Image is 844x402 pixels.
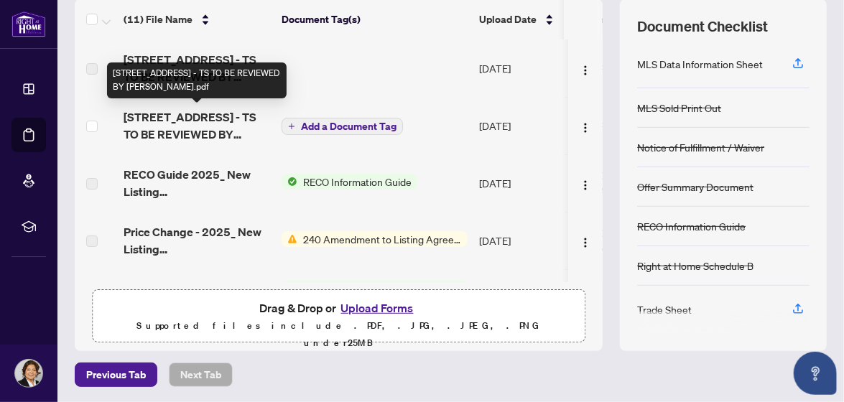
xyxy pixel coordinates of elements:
[637,301,692,317] div: Trade Sheet
[580,122,591,134] img: Logo
[473,212,571,269] td: [DATE]
[297,174,417,190] span: RECO Information Guide
[93,290,585,360] span: Drag & Drop orUpload FormsSupported files include .PDF, .JPG, .JPEG, .PNG under25MB
[479,11,537,27] span: Upload Date
[580,65,591,76] img: Logo
[297,281,468,296] span: Commission Statement Sent to Lawyer
[15,360,42,387] img: Profile Icon
[124,51,270,85] span: [STREET_ADDRESS] - TS TO BE REVIEWED BY [PERSON_NAME].pdf
[86,363,146,386] span: Previous Tab
[637,218,746,234] div: RECO Information Guide
[574,229,597,252] button: Logo
[473,269,571,331] td: [DATE]
[637,100,721,116] div: MLS Sold Print Out
[637,17,768,37] span: Document Checklist
[282,281,297,296] img: Status Icon
[75,363,157,387] button: Previous Tab
[282,174,417,190] button: Status IconRECO Information Guide
[637,179,753,195] div: Offer Summary Document
[282,231,297,247] img: Status Icon
[637,56,763,72] div: MLS Data Information Sheet
[574,114,597,137] button: Logo
[282,231,468,247] button: Status Icon240 Amendment to Listing Agreement - Authority to Offer for Sale Price Change/Extensio...
[288,123,295,130] span: plus
[473,154,571,212] td: [DATE]
[574,172,597,195] button: Logo
[124,108,270,143] span: [STREET_ADDRESS] - TS TO BE REVIEWED BY [PERSON_NAME].pdf
[637,139,764,155] div: Notice of Fulfillment / Waiver
[169,363,233,387] button: Next Tab
[11,11,46,37] img: logo
[337,299,418,317] button: Upload Forms
[107,62,287,98] div: [STREET_ADDRESS] - TS TO BE REVIEWED BY [PERSON_NAME].pdf
[124,11,193,27] span: (11) File Name
[101,317,576,352] p: Supported files include .PDF, .JPG, .JPEG, .PNG under 25 MB
[580,179,591,191] img: Logo
[473,39,571,97] td: [DATE]
[124,223,270,258] span: Price Change - 2025_ New Listing [STREET_ADDRESS] Melissa_[DATE] 11_56_45.pdf
[580,237,591,248] img: Logo
[260,299,418,317] span: Drag & Drop or
[282,118,403,135] button: Add a Document Tag
[301,121,397,131] span: Add a Document Tag
[282,281,468,319] button: Status IconCommission Statement Sent to Lawyer
[282,117,403,136] button: Add a Document Tag
[473,97,571,154] td: [DATE]
[124,166,270,200] span: RECO Guide 2025_ New Listing [STREET_ADDRESS] Melissa_[DATE] 11_58_32.pdf
[574,57,597,80] button: Logo
[282,174,297,190] img: Status Icon
[794,352,837,395] button: Open asap
[637,258,753,274] div: Right at Home Schedule B
[297,231,468,247] span: 240 Amendment to Listing Agreement - Authority to Offer for Sale Price Change/Extension/Amendment(s)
